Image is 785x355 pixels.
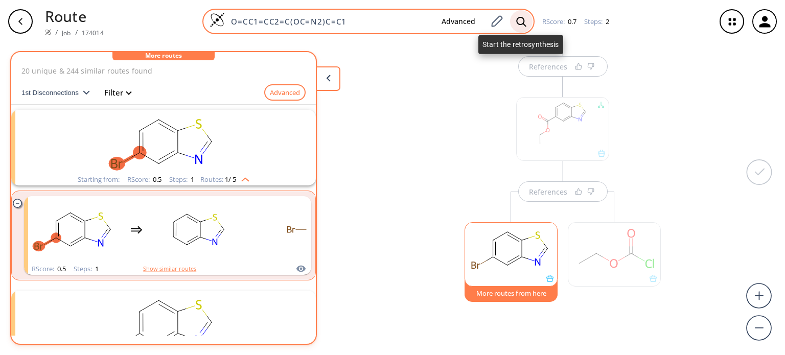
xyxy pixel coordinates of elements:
span: 1 / 5 [225,176,236,183]
div: RScore : [542,18,576,25]
p: 20 unique & 244 similar routes found [21,65,306,76]
span: 0.7 [566,17,576,26]
a: 174014 [82,29,104,37]
svg: Brc1ccc2scnc2c1 [28,198,120,262]
div: Routes: [200,176,249,183]
svg: c1ccc2scnc2c1 [153,198,245,262]
a: Job [62,29,71,37]
button: Show similar routes [143,264,196,273]
button: Advanced [264,84,306,101]
div: Starting from: [78,176,120,183]
div: Steps : [169,176,194,183]
div: Steps : [584,18,609,25]
button: Advanced [433,12,483,31]
p: Route [45,5,104,27]
span: 0.5 [56,264,66,273]
svg: Brc1ccc2scnc2c1 [31,110,296,174]
img: Up [236,174,249,182]
div: Steps : [74,266,99,272]
img: Spaya logo [45,29,51,35]
span: 1 [94,264,99,273]
span: 2 [604,17,609,26]
button: Filter [98,89,131,97]
div: RScore : [32,266,66,272]
div: Start the retrosynthesis [478,35,563,54]
svg: Brc1ccc2scnc2c1 [465,223,557,275]
span: 1st Disconnections [21,89,83,97]
div: RScore : [127,176,161,183]
li: / [75,27,78,38]
span: 0.5 [151,175,161,184]
button: 1st Disconnections [21,80,98,105]
input: Enter SMILES [225,16,433,27]
span: 1 [189,175,194,184]
button: More routes from here [465,280,558,302]
svg: BrBr [255,198,347,262]
svg: Brc1ccc2scnc2c1 [31,291,296,354]
img: Logo Spaya [210,12,225,28]
li: / [55,27,58,38]
div: More routes [112,52,215,60]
